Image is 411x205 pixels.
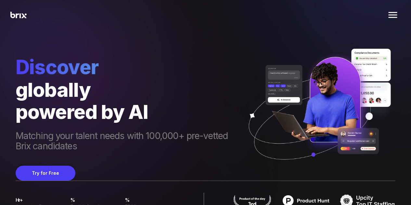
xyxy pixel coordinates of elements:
[16,55,240,79] span: Discover
[16,166,75,181] button: Try for Free
[240,49,395,173] img: ai generate
[16,131,240,153] span: Matching your talent needs with 100,000+ pre-vetted Brix candidates
[16,101,240,123] div: powered by AI
[10,12,27,19] img: Brix Logo
[16,79,240,101] div: globally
